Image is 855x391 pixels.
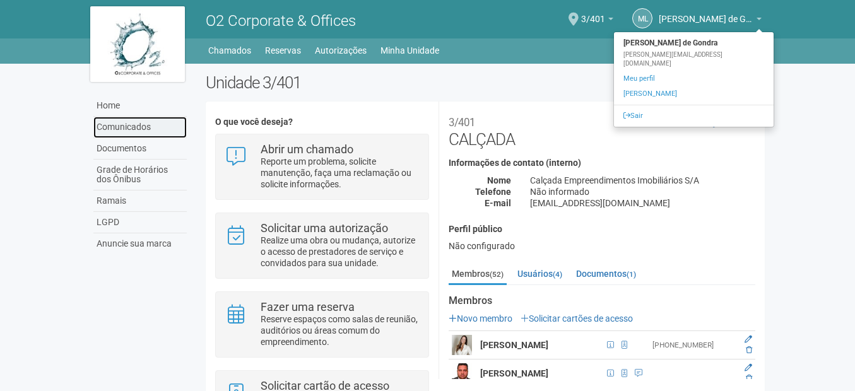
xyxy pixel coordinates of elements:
a: 3/401 [581,16,613,26]
a: Anuncie sua marca [93,233,187,254]
strong: Telefone [475,187,511,197]
div: [PERSON_NAME][EMAIL_ADDRESS][DOMAIN_NAME] [614,50,774,68]
a: Usuários(4) [514,264,565,283]
h2: CALÇADA [449,111,755,149]
a: Ramais [93,190,187,212]
a: Excluir membro [746,346,752,354]
strong: Abrir um chamado [261,143,353,156]
small: (4) [553,270,562,279]
a: Documentos [93,138,187,160]
strong: Membros [449,295,755,306]
div: Não informado [521,186,765,197]
div: [EMAIL_ADDRESS][DOMAIN_NAME] [521,197,765,209]
a: Chamados [208,42,251,59]
span: Michele Lima de Gondra [659,2,753,24]
span: 3/401 [581,2,605,24]
a: Sair [614,108,774,124]
div: Calçada Empreendimentos Imobiliários S/A [521,175,765,186]
small: (1) [627,270,636,279]
small: 3/401 [449,116,475,129]
img: logo.jpg [90,6,185,82]
a: Minha Unidade [380,42,439,59]
p: Reserve espaços como salas de reunião, auditórios ou áreas comum do empreendimento. [261,313,419,347]
strong: [PERSON_NAME] [480,340,548,350]
img: user.png [452,335,472,355]
strong: [PERSON_NAME] de Gondra [614,35,774,50]
a: Comunicados [93,117,187,138]
span: O2 Corporate & Offices [206,12,356,30]
a: [PERSON_NAME] de Gondra [659,16,762,26]
div: [PHONE_NUMBER] [652,340,736,351]
a: Home [93,95,187,117]
a: Membros(52) [449,264,507,285]
a: [PERSON_NAME] [614,86,774,102]
img: user.png [452,363,472,383]
a: Fazer uma reserva Reserve espaços como salas de reunião, auditórios ou áreas comum do empreendime... [225,301,419,347]
a: Reservas [265,42,301,59]
strong: [PERSON_NAME] [480,368,548,378]
h2: Unidade 3/401 [206,73,765,92]
a: Novo membro [449,313,512,324]
a: LGPD [93,212,187,233]
strong: Nome [487,175,511,185]
a: Solicitar uma autorização Realize uma obra ou mudança, autorize o acesso de prestadores de serviç... [225,223,419,269]
a: Grade de Horários dos Ônibus [93,160,187,190]
small: (52) [490,270,504,279]
p: Realize uma obra ou mudança, autorize o acesso de prestadores de serviço e convidados para sua un... [261,235,419,269]
a: Editar membro [745,335,752,344]
a: Documentos(1) [573,264,639,283]
strong: E-mail [485,198,511,208]
a: Autorizações [315,42,367,59]
a: ML [632,8,652,28]
strong: Solicitar uma autorização [261,221,388,235]
h4: Informações de contato (interno) [449,158,755,168]
h4: O que você deseja? [215,117,429,127]
a: Abrir um chamado Reporte um problema, solicite manutenção, faça uma reclamação ou solicite inform... [225,144,419,190]
a: Meu perfil [614,71,774,86]
a: Excluir membro [746,374,752,383]
p: Reporte um problema, solicite manutenção, faça uma reclamação ou solicite informações. [261,156,419,190]
strong: Fazer uma reserva [261,300,355,313]
div: Não configurado [449,240,755,252]
a: Editar membro [745,363,752,372]
a: Solicitar cartões de acesso [521,313,633,324]
h4: Perfil público [449,225,755,234]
